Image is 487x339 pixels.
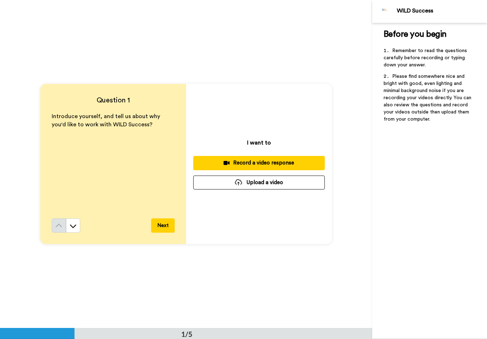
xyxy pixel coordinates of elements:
[52,95,175,105] h4: Question 1
[384,48,468,67] span: Remember to read the questions carefully before recording or typing down your answer.
[376,3,393,20] img: Profile Image
[193,176,325,189] button: Upload a video
[397,7,487,14] div: WILD Success
[247,138,271,147] p: I want to
[52,113,162,127] span: Introduce yourself, and tell us about why you'd like to work with WILD Success?
[384,30,447,39] span: Before you begin
[199,159,319,167] div: Record a video response
[384,74,473,122] span: Please find somewhere nice and bright with good, even lighting and minimal background noise if yo...
[151,218,175,233] button: Next
[193,156,325,170] button: Record a video response
[170,329,204,339] div: 1/5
